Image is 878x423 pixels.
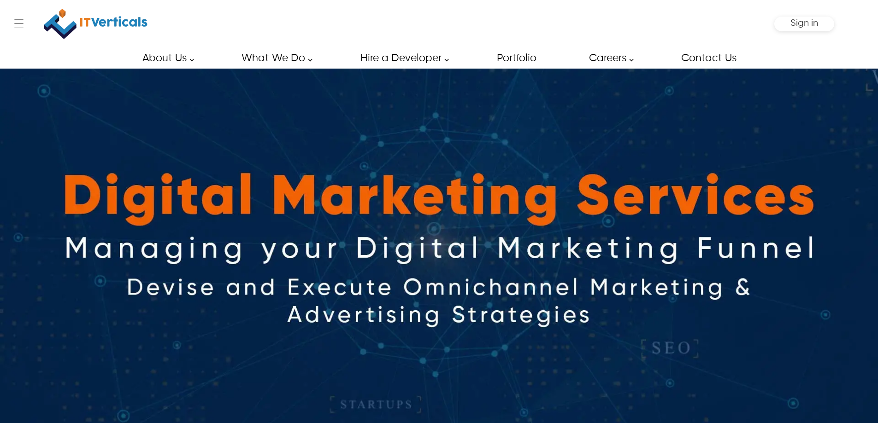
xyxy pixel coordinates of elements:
a: About Us [132,48,199,69]
a: Sign in [790,21,818,27]
a: Hire a Developer [350,48,454,69]
a: What We Do [231,48,318,69]
span: Sign in [790,18,818,28]
a: Contact Us [671,48,746,69]
img: IT Verticals Inc [44,5,147,43]
a: Careers [578,48,639,69]
a: IT Verticals Inc [44,5,148,43]
a: Portfolio [486,48,546,69]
